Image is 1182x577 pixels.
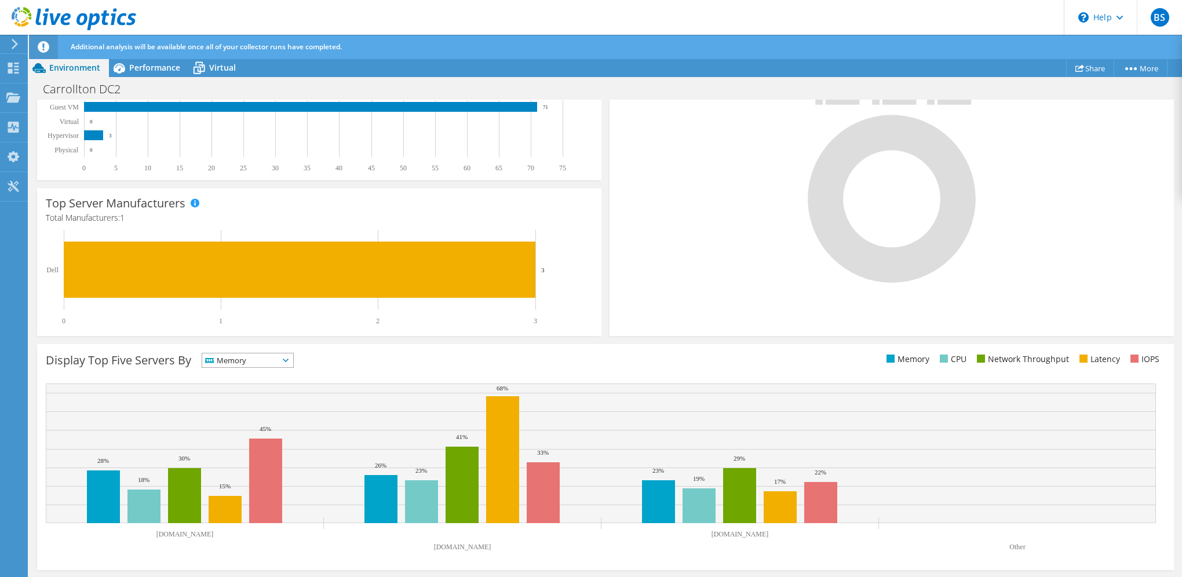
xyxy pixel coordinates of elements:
[937,353,966,366] li: CPU
[376,317,380,325] text: 2
[734,455,745,462] text: 29%
[49,62,100,73] span: Environment
[48,132,79,140] text: Hypervisor
[400,164,407,172] text: 50
[202,353,279,367] span: Memory
[176,164,183,172] text: 15
[82,164,86,172] text: 0
[497,385,508,392] text: 68%
[368,164,375,172] text: 45
[129,62,180,73] span: Performance
[464,164,470,172] text: 60
[693,475,705,482] text: 19%
[415,467,427,474] text: 23%
[178,455,190,462] text: 30%
[272,164,279,172] text: 30
[559,164,566,172] text: 75
[260,425,271,432] text: 45%
[144,164,151,172] text: 10
[90,119,93,125] text: 0
[541,266,545,273] text: 3
[527,164,534,172] text: 70
[46,211,593,224] h4: Total Manufacturers:
[543,104,548,110] text: 71
[1128,353,1159,366] li: IOPS
[120,212,125,223] span: 1
[304,164,311,172] text: 35
[54,146,78,154] text: Physical
[1066,59,1114,77] a: Share
[109,133,112,138] text: 3
[209,62,236,73] span: Virtual
[208,164,215,172] text: 20
[1009,543,1025,551] text: Other
[114,164,118,172] text: 5
[537,449,549,456] text: 33%
[375,462,386,469] text: 26%
[138,476,149,483] text: 18%
[1151,8,1169,27] span: BS
[534,317,537,325] text: 3
[652,467,664,474] text: 23%
[38,83,138,96] h1: Carrollton DC2
[219,483,231,490] text: 15%
[219,317,222,325] text: 1
[456,433,468,440] text: 41%
[97,457,109,464] text: 28%
[974,353,1069,366] li: Network Throughput
[156,530,214,538] text: [DOMAIN_NAME]
[884,353,929,366] li: Memory
[90,147,93,153] text: 0
[46,197,185,210] h3: Top Server Manufacturers
[815,469,826,476] text: 22%
[335,164,342,172] text: 40
[774,478,786,485] text: 17%
[62,317,65,325] text: 0
[50,103,79,111] text: Guest VM
[432,164,439,172] text: 55
[712,530,769,538] text: [DOMAIN_NAME]
[60,118,79,126] text: Virtual
[71,42,342,52] span: Additional analysis will be available once all of your collector runs have completed.
[495,164,502,172] text: 65
[434,543,491,551] text: [DOMAIN_NAME]
[46,266,59,274] text: Dell
[1114,59,1168,77] a: More
[1077,353,1120,366] li: Latency
[240,164,247,172] text: 25
[1078,12,1089,23] svg: \n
